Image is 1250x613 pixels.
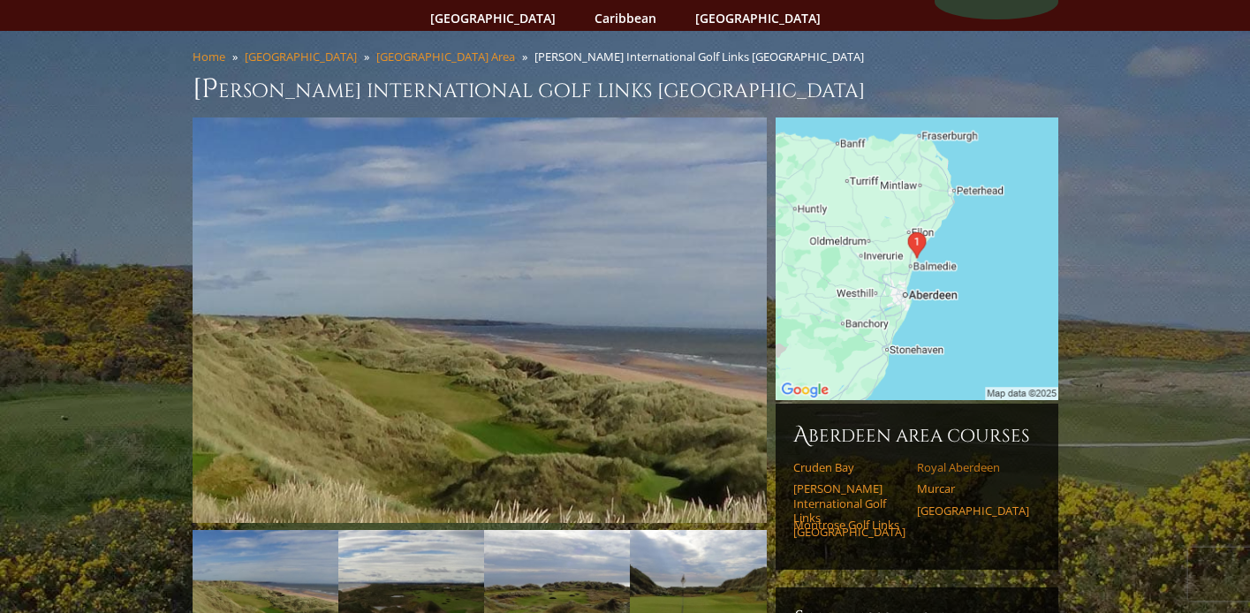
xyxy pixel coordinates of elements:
[917,481,1029,496] a: Murcar
[193,49,225,64] a: Home
[376,49,515,64] a: [GEOGRAPHIC_DATA] Area
[793,481,905,539] a: [PERSON_NAME] International Golf Links [GEOGRAPHIC_DATA]
[917,503,1029,518] a: [GEOGRAPHIC_DATA]
[776,117,1058,400] img: Google Map of Trump International Golf Links Ltd, Balmedie, Scotland, United Kingdom
[686,5,830,31] a: [GEOGRAPHIC_DATA]
[917,460,1029,474] a: Royal Aberdeen
[793,460,905,474] a: Cruden Bay
[793,421,1041,450] h6: Aberdeen Area Courses
[193,72,1058,107] h1: [PERSON_NAME] International Golf Links [GEOGRAPHIC_DATA]
[586,5,665,31] a: Caribbean
[245,49,357,64] a: [GEOGRAPHIC_DATA]
[534,49,871,64] li: [PERSON_NAME] International Golf Links [GEOGRAPHIC_DATA]
[421,5,564,31] a: [GEOGRAPHIC_DATA]
[793,518,905,532] a: Montrose Golf Links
